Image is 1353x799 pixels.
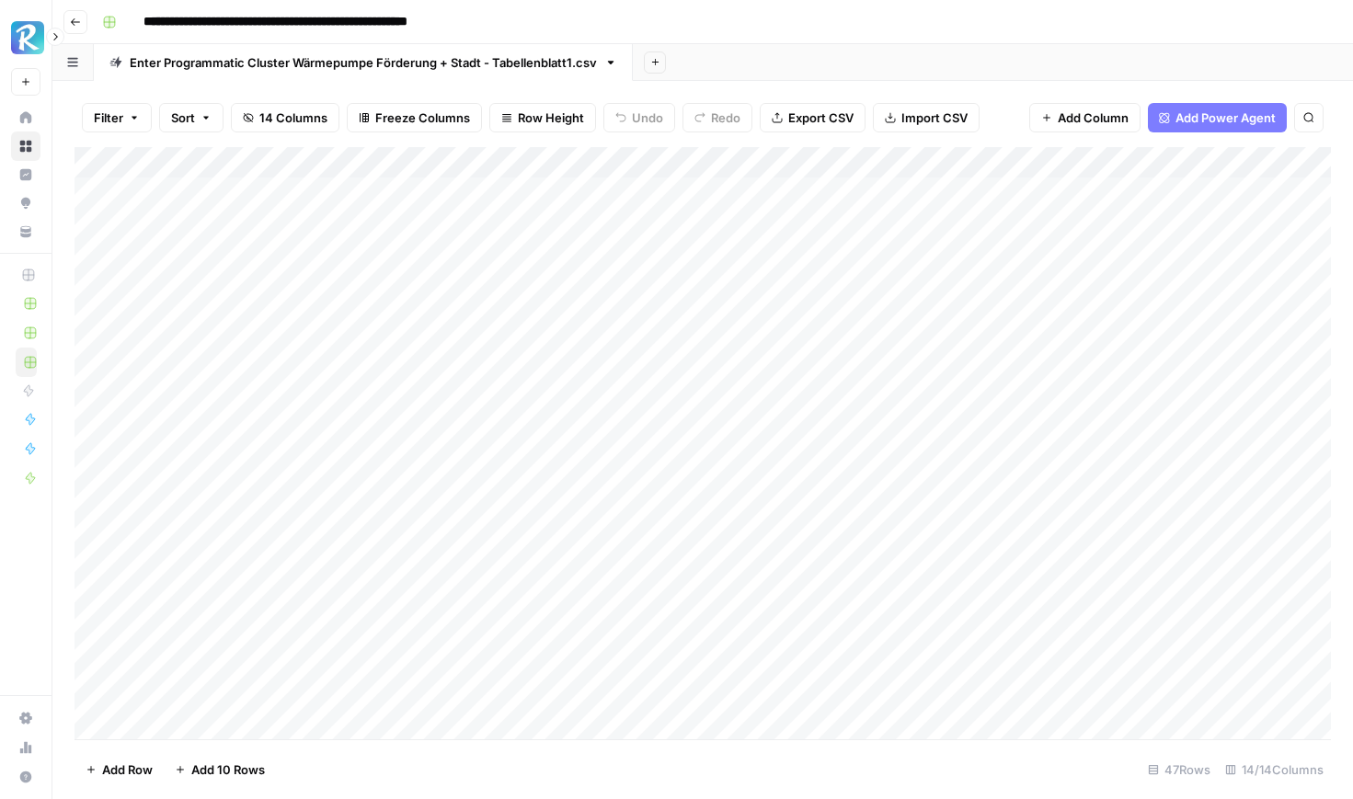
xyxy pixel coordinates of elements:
[1148,103,1287,132] button: Add Power Agent
[102,760,153,779] span: Add Row
[1218,755,1331,784] div: 14/14 Columns
[603,103,675,132] button: Undo
[11,131,40,161] a: Browse
[159,103,224,132] button: Sort
[11,21,44,54] img: Radyant Logo
[11,217,40,246] a: Your Data
[164,755,276,784] button: Add 10 Rows
[518,108,584,127] span: Row Height
[1058,108,1129,127] span: Add Column
[901,108,968,127] span: Import CSV
[1141,755,1218,784] div: 47 Rows
[82,103,152,132] button: Filter
[788,108,854,127] span: Export CSV
[191,760,265,779] span: Add 10 Rows
[1029,103,1141,132] button: Add Column
[75,755,164,784] button: Add Row
[873,103,980,132] button: Import CSV
[94,108,123,127] span: Filter
[347,103,482,132] button: Freeze Columns
[711,108,740,127] span: Redo
[11,703,40,733] a: Settings
[760,103,866,132] button: Export CSV
[11,15,40,61] button: Workspace: Radyant
[375,108,470,127] span: Freeze Columns
[11,733,40,762] a: Usage
[130,53,597,72] div: Enter Programmatic Cluster Wärmepumpe Förderung + Stadt - Tabellenblatt1.csv
[11,103,40,132] a: Home
[231,103,339,132] button: 14 Columns
[1175,108,1276,127] span: Add Power Agent
[489,103,596,132] button: Row Height
[11,188,40,218] a: Opportunities
[11,762,40,792] button: Help + Support
[259,108,327,127] span: 14 Columns
[94,44,633,81] a: Enter Programmatic Cluster Wärmepumpe Förderung + Stadt - Tabellenblatt1.csv
[632,108,663,127] span: Undo
[171,108,195,127] span: Sort
[682,103,752,132] button: Redo
[11,160,40,189] a: Insights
